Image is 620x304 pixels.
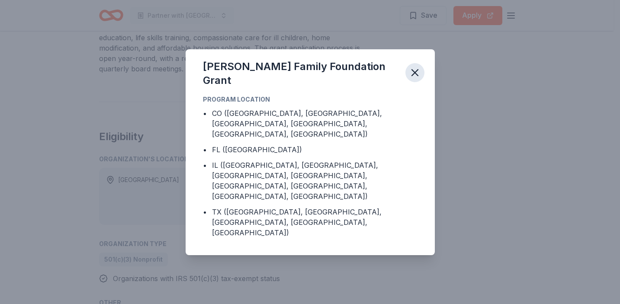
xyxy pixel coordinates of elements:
div: • [203,160,207,170]
div: CO ([GEOGRAPHIC_DATA], [GEOGRAPHIC_DATA], [GEOGRAPHIC_DATA], [GEOGRAPHIC_DATA], [GEOGRAPHIC_DATA]... [212,108,418,139]
div: TX ([GEOGRAPHIC_DATA], [GEOGRAPHIC_DATA], [GEOGRAPHIC_DATA], [GEOGRAPHIC_DATA], [GEOGRAPHIC_DATA]) [212,207,418,238]
div: FL ([GEOGRAPHIC_DATA]) [212,144,302,155]
div: • [203,144,207,155]
div: [PERSON_NAME] Family Foundation Grant [203,60,398,87]
div: Program Location [203,94,418,105]
div: IL ([GEOGRAPHIC_DATA], [GEOGRAPHIC_DATA], [GEOGRAPHIC_DATA], [GEOGRAPHIC_DATA], [GEOGRAPHIC_DATA]... [212,160,418,202]
div: • [203,108,207,118]
div: • [203,207,207,217]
